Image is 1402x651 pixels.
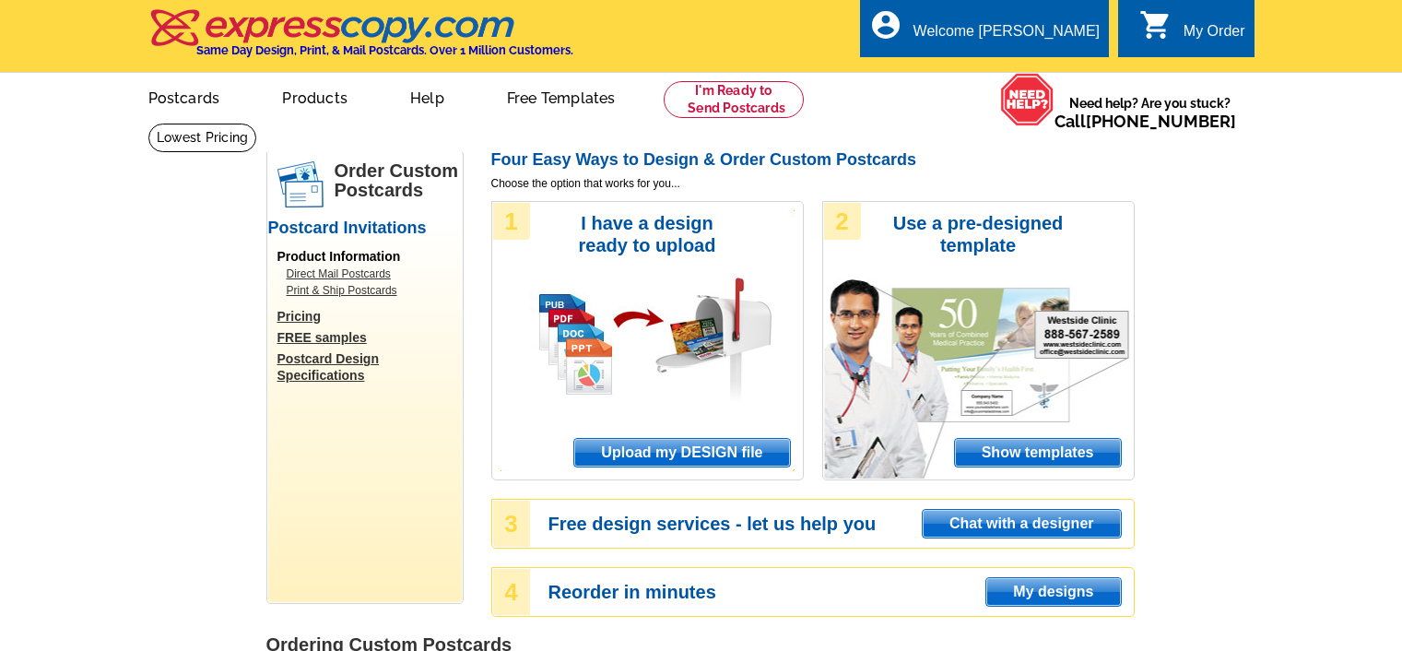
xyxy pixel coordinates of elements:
[1054,112,1236,131] span: Call
[277,249,401,264] span: Product Information
[955,439,1121,467] span: Show templates
[335,161,462,200] h1: Order Custom Postcards
[1139,8,1172,41] i: shopping_cart
[574,439,789,467] span: Upload my DESIGN file
[1086,112,1236,131] a: [PHONE_NUMBER]
[985,577,1121,607] a: My designs
[954,438,1122,468] a: Show templates
[573,438,790,468] a: Upload my DESIGN file
[986,578,1120,606] span: My designs
[253,75,377,118] a: Products
[381,75,474,118] a: Help
[493,569,530,615] div: 4
[493,501,530,547] div: 3
[1184,23,1245,49] div: My Order
[196,43,573,57] h4: Same Day Design, Print, & Mail Postcards. Over 1 Million Customers.
[548,515,1133,532] h3: Free design services - let us help you
[477,75,645,118] a: Free Templates
[148,22,573,57] a: Same Day Design, Print, & Mail Postcards. Over 1 Million Customers.
[491,175,1135,192] span: Choose the option that works for you...
[119,75,250,118] a: Postcards
[913,23,1100,49] div: Welcome [PERSON_NAME]
[1000,73,1054,126] img: help
[869,8,902,41] i: account_circle
[923,510,1120,538] span: Chat with a designer
[1054,94,1245,131] span: Need help? Are you stuck?
[1139,20,1245,43] a: shopping_cart My Order
[884,212,1073,256] h3: Use a pre-designed template
[922,509,1121,539] a: Chat with a designer
[287,282,453,299] a: Print & Ship Postcards
[277,350,462,384] a: Postcard Design Specifications
[277,308,462,325] a: Pricing
[553,212,742,256] h3: I have a design ready to upload
[268,219,462,239] h2: Postcard Invitations
[277,161,324,207] img: postcards.png
[493,203,530,240] div: 1
[548,584,1133,600] h3: Reorder in minutes
[287,266,453,282] a: Direct Mail Postcards
[277,329,462,346] a: FREE samples
[824,203,861,240] div: 2
[491,150,1135,171] h2: Four Easy Ways to Design & Order Custom Postcards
